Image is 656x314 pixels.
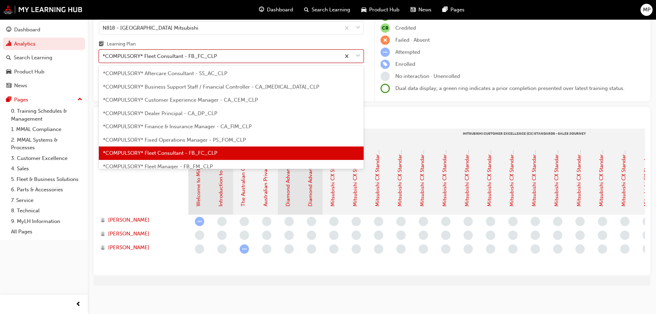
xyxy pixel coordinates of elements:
[369,6,399,14] span: Product Hub
[8,184,85,195] a: 6. Parts & Accessories
[486,217,495,226] span: learningRecordVerb_NONE-icon
[304,6,309,14] span: search-icon
[374,217,383,226] span: learningRecordVerb_NONE-icon
[100,230,182,238] a: [PERSON_NAME]
[419,244,428,254] span: learningRecordVerb_NONE-icon
[240,244,249,254] span: learningRecordVerb_ATTEMPT-icon
[240,217,249,226] span: learningRecordVerb_NONE-icon
[195,244,204,254] span: learningRecordVerb_NONE-icon
[307,231,316,240] span: learningRecordVerb_NONE-icon
[381,23,390,33] span: null-icon
[352,244,361,254] span: learningRecordVerb_NONE-icon
[8,163,85,174] a: 4. Sales
[553,231,562,240] span: learningRecordVerb_NONE-icon
[14,54,52,62] div: Search Learning
[14,68,44,76] div: Product Hub
[441,231,450,240] span: learningRecordVerb_NONE-icon
[395,61,415,67] span: Enrolled
[641,4,653,16] button: MP
[77,95,82,104] span: up-icon
[356,52,361,61] span: down-icon
[103,150,217,156] span: *COMPULSORY* Fleet Consultant - FB_FC_CLP
[99,41,104,48] span: learningplan-icon
[441,217,450,226] span: learningRecordVerb_NONE-icon
[284,231,294,240] span: learningRecordVerb_NONE-icon
[14,82,27,90] div: News
[553,244,562,254] span: learningRecordVerb_NONE-icon
[575,244,585,254] span: learningRecordVerb_NONE-icon
[620,217,629,226] span: learningRecordVerb_NONE-icon
[100,216,182,224] a: [PERSON_NAME]
[307,217,316,226] span: learningRecordVerb_NONE-icon
[442,6,448,14] span: pages-icon
[195,231,204,240] span: learningRecordVerb_NONE-icon
[8,205,85,216] a: 8. Technical
[352,231,361,240] span: learningRecordVerb_NONE-icon
[103,163,213,170] span: *COMPULSORY* Fleet Manager - FB_FM_CLP
[437,3,470,17] a: pages-iconPages
[441,244,450,254] span: learningRecordVerb_NONE-icon
[3,5,83,14] a: mmal
[6,55,11,61] span: search-icon
[486,231,495,240] span: learningRecordVerb_NONE-icon
[8,106,85,124] a: 0. Training Schedules & Management
[381,48,390,57] span: learningRecordVerb_ATTEMPT-icon
[464,244,473,254] span: learningRecordVerb_NONE-icon
[356,3,405,17] a: car-iconProduct Hub
[240,231,249,240] span: learningRecordVerb_NONE-icon
[6,83,11,89] span: news-icon
[395,49,420,55] span: Attempted
[103,110,217,117] span: *COMPULSORY* Dealer Principal - CA_DP_CLP
[395,73,460,79] span: No interaction · Unenrolled
[14,96,28,104] div: Pages
[3,93,85,106] button: Pages
[8,174,85,185] a: 5. Fleet & Business Solutions
[299,3,356,17] a: search-iconSearch Learning
[531,244,540,254] span: learningRecordVerb_NONE-icon
[103,123,252,130] span: *COMPULSORY* Finance & Insurance Manager - CA_FIM_CLP
[6,27,11,33] span: guage-icon
[396,231,406,240] span: learningRecordVerb_NONE-icon
[508,244,518,254] span: learningRecordVerb_NONE-icon
[419,217,428,226] span: learningRecordVerb_NONE-icon
[6,41,11,47] span: chart-icon
[352,217,361,226] span: learningRecordVerb_NONE-icon
[307,244,316,254] span: learningRecordVerb_NONE-icon
[508,217,518,226] span: learningRecordVerb_NONE-icon
[14,26,40,34] div: Dashboard
[108,216,149,224] span: [PERSON_NAME]
[464,231,473,240] span: learningRecordVerb_NONE-icon
[531,231,540,240] span: learningRecordVerb_NONE-icon
[262,231,271,240] span: learningRecordVerb_NONE-icon
[284,217,294,226] span: learningRecordVerb_NONE-icon
[329,244,339,254] span: learningRecordVerb_NONE-icon
[598,217,607,226] span: learningRecordVerb_NONE-icon
[395,25,416,31] span: Credited
[361,6,366,14] span: car-icon
[3,65,85,78] a: Product Hub
[103,52,217,60] div: *COMPULSORY* Fleet Consultant - FB_FC_CLP
[381,36,390,45] span: learningRecordVerb_FAIL-icon
[410,6,416,14] span: news-icon
[253,3,299,17] a: guage-iconDashboard
[8,226,85,237] a: All Pages
[643,231,652,240] span: learningRecordVerb_NONE-icon
[107,41,136,48] div: Learning Plan
[262,244,271,254] span: learningRecordVerb_NONE-icon
[8,216,85,227] a: 9. MyLH Information
[620,231,629,240] span: learningRecordVerb_NONE-icon
[3,23,85,36] a: Dashboard
[396,244,406,254] span: learningRecordVerb_NONE-icon
[374,231,383,240] span: learningRecordVerb_NONE-icon
[329,231,339,240] span: learningRecordVerb_NONE-icon
[643,244,652,254] span: learningRecordVerb_NONE-icon
[575,231,585,240] span: learningRecordVerb_NONE-icon
[267,6,293,14] span: Dashboard
[8,124,85,135] a: 1. MMAL Compliance
[8,135,85,153] a: 2. MMAL Systems & Processes
[396,217,406,226] span: learningRecordVerb_NONE-icon
[217,217,227,226] span: learningRecordVerb_NONE-icon
[312,6,350,14] span: Search Learning
[100,244,182,252] a: [PERSON_NAME]
[395,37,430,43] span: Failed · Absent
